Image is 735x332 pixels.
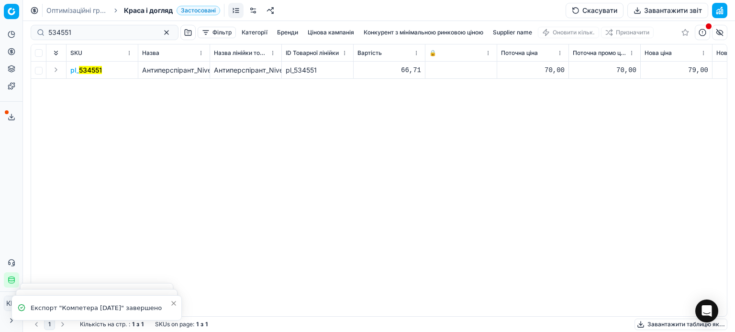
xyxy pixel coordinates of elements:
button: Завантажити звіт [627,3,708,18]
span: Застосовані [177,6,220,15]
button: Фільтр [198,27,236,38]
strong: з [136,321,139,328]
button: Expand [50,64,62,75]
span: Вартість [357,49,382,57]
nav: pagination [31,319,68,330]
button: Бренди [273,27,302,38]
button: Категорії [238,27,271,38]
button: Close toast [168,298,179,309]
strong: 1 [141,321,144,328]
button: Конкурент з мінімальною ринковою ціною [360,27,487,38]
div: 70,00 [501,65,565,75]
button: pl_534551 [70,65,102,75]
span: Кількість на стр. [80,321,127,328]
div: 79,00 [645,65,708,75]
span: 🔒 [429,49,436,57]
span: Поточна промо ціна [573,49,627,57]
span: Поточна ціна [501,49,538,57]
div: 66,71 [357,65,421,75]
button: Go to next page [57,319,68,330]
strong: 1 [196,321,199,328]
div: Open Intercom Messenger [695,300,718,322]
nav: breadcrumb [46,6,220,15]
div: : [80,321,144,328]
mark: 534551 [79,66,102,74]
button: Завантажити таблицю як... [635,319,727,330]
span: Антиперспірант_Nivea_Men_Чорне_та_Біле_Невидимий_Original_50_мл_(83134) [142,66,399,74]
strong: 1 [205,321,208,328]
button: Go to previous page [31,319,42,330]
span: Назва [142,49,159,57]
span: SKUs on page : [155,321,194,328]
a: Оптимізаційні групи [46,6,108,15]
button: Expand all [50,47,62,59]
button: КM [4,296,19,311]
span: pl_ [70,65,102,75]
div: pl_534551 [286,65,349,75]
input: Пошук по SKU або назві [48,28,153,37]
div: 70,00 [573,65,636,75]
button: Скасувати [566,3,624,18]
button: Призначити [601,27,654,38]
div: Експорт "Компетера [DATE]" завершено [31,303,170,313]
button: Цінова кампанія [304,27,358,38]
strong: з [200,321,203,328]
span: Назва лінійки товарів [214,49,268,57]
span: Краса і догляд [124,6,173,15]
button: Supplier name [489,27,536,38]
span: ID Товарної лінійки [286,49,339,57]
button: 1 [44,319,55,330]
strong: 1 [132,321,134,328]
span: Краса і доглядЗастосовані [124,6,220,15]
span: КM [4,296,19,311]
span: Нова ціна [645,49,672,57]
button: Оновити кільк. [538,27,599,38]
span: SKU [70,49,82,57]
div: Антиперспірант_Nivea_Men_Чорне_та_Біле_Невидимий_Original_50_мл_(83134) [214,65,278,75]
